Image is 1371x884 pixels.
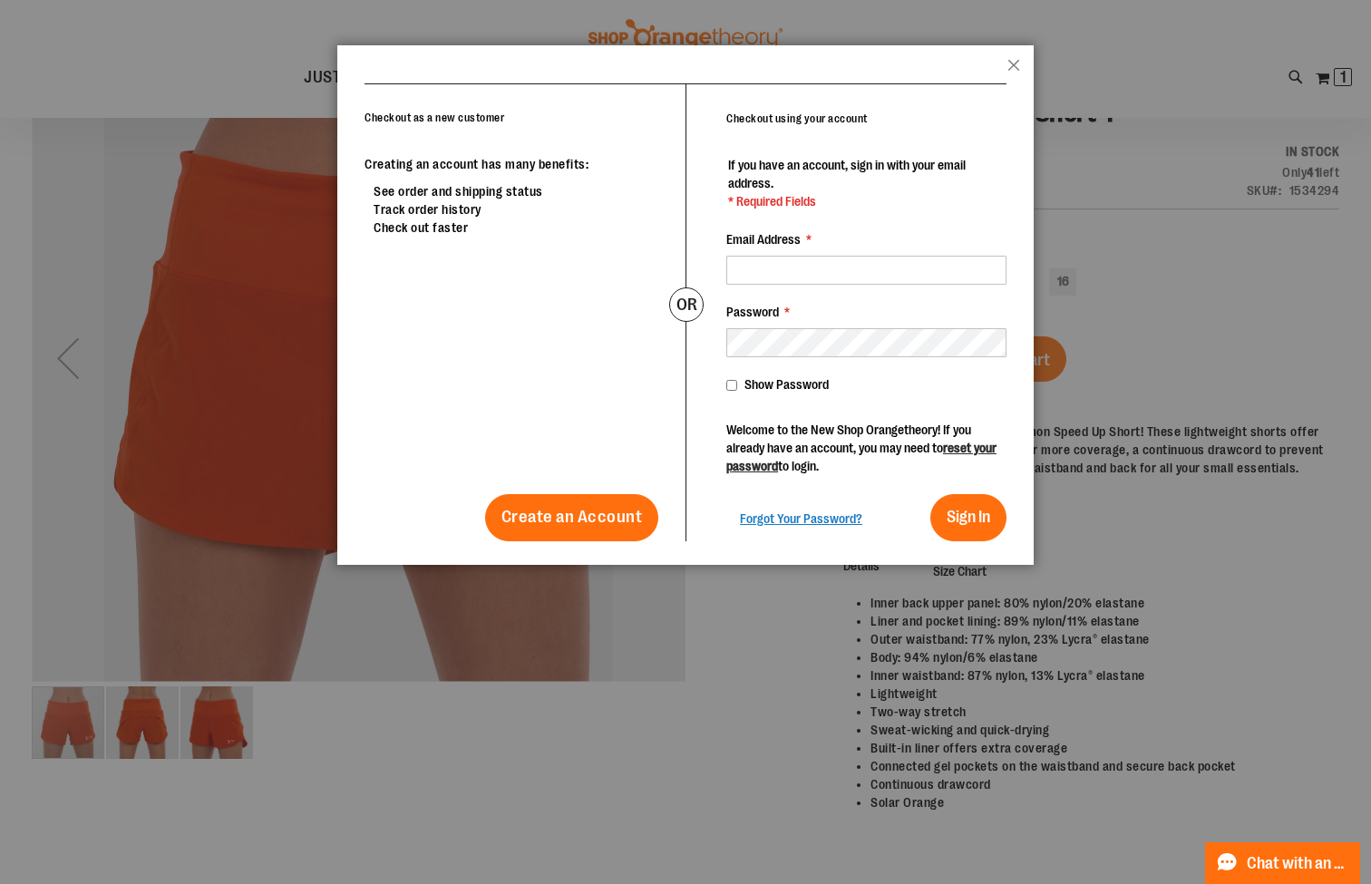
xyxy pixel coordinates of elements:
span: Create an Account [501,507,643,527]
li: See order and shipping status [374,182,658,200]
span: Show Password [744,377,829,392]
strong: Checkout as a new customer [365,112,504,124]
button: Chat with an Expert [1205,842,1361,884]
span: Forgot Your Password? [740,511,862,526]
span: Password [726,305,779,319]
p: Welcome to the New Shop Orangetheory! If you already have an account, you may need to to login. [726,421,1006,475]
a: reset your password [726,441,997,473]
li: Track order history [374,200,658,219]
strong: Checkout using your account [726,112,868,125]
span: If you have an account, sign in with your email address. [728,158,966,190]
span: Email Address [726,232,801,247]
p: Creating an account has many benefits: [365,155,658,173]
button: Sign In [930,494,1006,541]
span: Chat with an Expert [1247,855,1349,872]
div: or [669,287,704,322]
span: Sign In [947,508,990,526]
span: * Required Fields [728,192,1005,210]
a: Forgot Your Password? [740,510,862,528]
a: Create an Account [485,494,659,541]
li: Check out faster [374,219,658,237]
